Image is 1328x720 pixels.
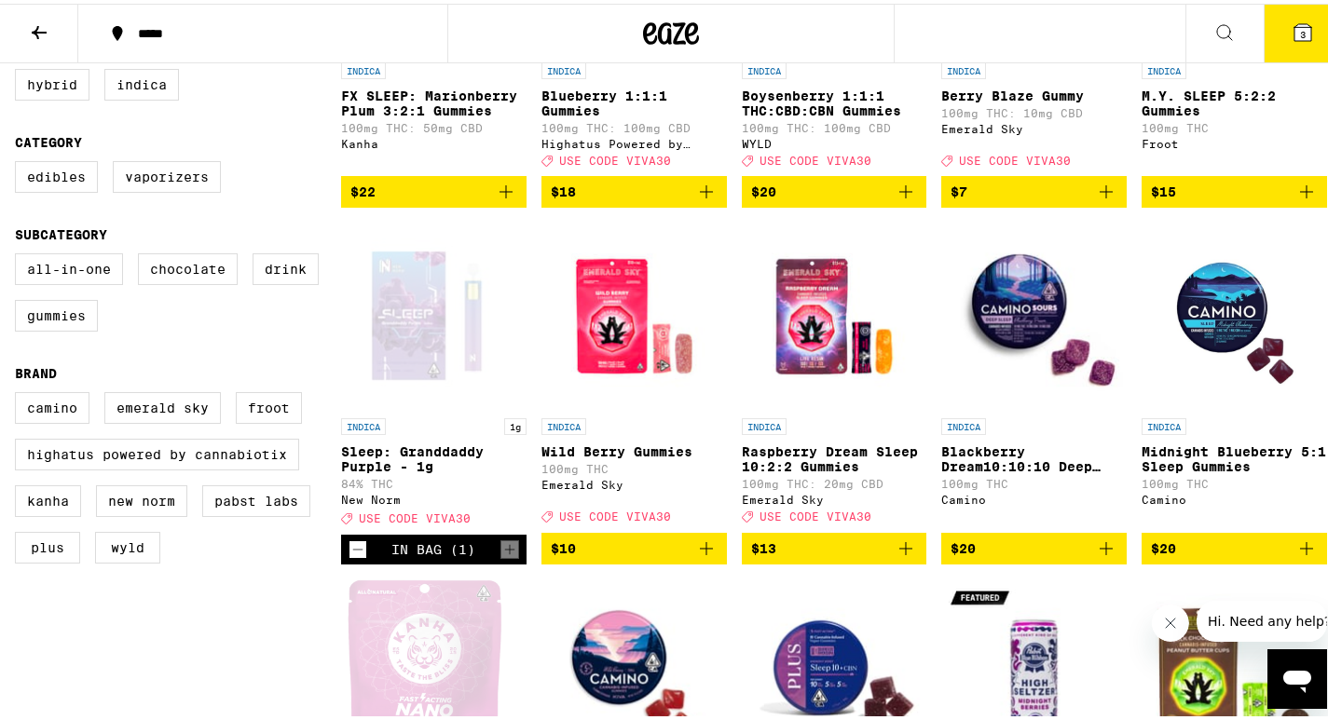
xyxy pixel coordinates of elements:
[742,441,927,470] p: Raspberry Dream Sleep 10:2:2 Gummies
[1152,601,1189,638] iframe: Close message
[742,172,927,204] button: Add to bag
[541,85,727,115] p: Blueberry 1:1:1 Gummies
[202,482,310,513] label: Pabst Labs
[349,537,367,555] button: Decrement
[1151,537,1176,552] span: $20
[1142,85,1327,115] p: M.Y. SLEEP 5:2:2 Gummies
[15,250,123,281] label: All-In-One
[341,172,527,204] button: Add to bag
[941,119,1127,131] div: Emerald Sky
[541,134,727,146] div: Highatus Powered by Cannabiotix
[941,59,986,75] p: INDICA
[11,13,134,28] span: Hi. Need any help?
[541,475,727,487] div: Emerald Sky
[1142,172,1327,204] button: Add to bag
[751,537,776,552] span: $13
[541,441,727,455] p: Wild Berry Gummies
[1142,59,1186,75] p: INDICA
[1142,134,1327,146] div: Froot
[742,59,787,75] p: INDICA
[551,537,576,552] span: $10
[941,219,1127,528] a: Open page for Blackberry Dream10:10:10 Deep Sleep Gummies from Camino
[760,151,871,163] span: USE CODE VIVA30
[1142,219,1327,405] img: Camino - Midnight Blueberry 5:1 Sleep Gummies
[113,157,221,189] label: Vaporizers
[941,172,1127,204] button: Add to bag
[742,529,927,561] button: Add to bag
[15,131,82,146] legend: Category
[96,482,187,513] label: New Norm
[742,118,927,130] p: 100mg THC: 100mg CBD
[541,172,727,204] button: Add to bag
[541,219,727,405] img: Emerald Sky - Wild Berry Gummies
[1142,219,1327,528] a: Open page for Midnight Blueberry 5:1 Sleep Gummies from Camino
[742,474,927,486] p: 100mg THC: 20mg CBD
[941,490,1127,502] div: Camino
[941,85,1127,100] p: Berry Blaze Gummy
[1142,414,1186,431] p: INDICA
[504,414,527,431] p: 1g
[1267,645,1327,705] iframe: Button to launch messaging window
[104,65,179,97] label: Indica
[541,414,586,431] p: INDICA
[104,388,221,420] label: Emerald Sky
[15,224,107,238] legend: Subcategory
[941,103,1127,115] p: 100mg THC: 10mg CBD
[742,219,927,405] img: Emerald Sky - Raspberry Dream Sleep 10:2:2 Gummies
[1151,181,1176,196] span: $15
[541,118,727,130] p: 100mg THC: 100mg CBD
[15,362,57,377] legend: Brand
[341,490,527,502] div: New Norm
[742,490,927,502] div: Emerald Sky
[15,435,299,467] label: Highatus Powered by Cannabiotix
[138,250,238,281] label: Chocolate
[500,537,519,555] button: Increment
[541,529,727,561] button: Add to bag
[1142,474,1327,486] p: 100mg THC
[951,181,967,196] span: $7
[15,157,98,189] label: Edibles
[341,441,527,470] p: Sleep: Granddaddy Purple - 1g
[941,474,1127,486] p: 100mg THC
[1300,25,1306,36] span: 3
[941,219,1127,405] img: Camino - Blackberry Dream10:10:10 Deep Sleep Gummies
[1142,118,1327,130] p: 100mg THC
[15,528,80,560] label: PLUS
[350,181,376,196] span: $22
[1142,490,1327,502] div: Camino
[95,528,160,560] label: WYLD
[359,509,471,522] span: USE CODE VIVA30
[541,59,586,75] p: INDICA
[559,508,671,520] span: USE CODE VIVA30
[941,414,986,431] p: INDICA
[341,474,527,486] p: 84% THC
[236,388,302,420] label: Froot
[742,219,927,528] a: Open page for Raspberry Dream Sleep 10:2:2 Gummies from Emerald Sky
[951,537,976,552] span: $20
[15,482,81,513] label: Kanha
[941,441,1127,470] p: Blackberry Dream10:10:10 Deep Sleep Gummies
[1142,529,1327,561] button: Add to bag
[742,85,927,115] p: Boysenberry 1:1:1 THC:CBD:CBN Gummies
[341,134,527,146] div: Kanha
[541,459,727,471] p: 100mg THC
[541,219,727,528] a: Open page for Wild Berry Gummies from Emerald Sky
[253,250,319,281] label: Drink
[341,414,386,431] p: INDICA
[551,181,576,196] span: $18
[742,414,787,431] p: INDICA
[341,118,527,130] p: 100mg THC: 50mg CBD
[941,529,1127,561] button: Add to bag
[341,85,527,115] p: FX SLEEP: Marionberry Plum 3:2:1 Gummies
[15,296,98,328] label: Gummies
[341,219,527,530] a: Open page for Sleep: Granddaddy Purple - 1g from New Norm
[15,65,89,97] label: Hybrid
[742,134,927,146] div: WYLD
[1142,441,1327,470] p: Midnight Blueberry 5:1 Sleep Gummies
[559,151,671,163] span: USE CODE VIVA30
[1197,597,1327,638] iframe: Message from company
[341,59,386,75] p: INDICA
[760,508,871,520] span: USE CODE VIVA30
[751,181,776,196] span: $20
[15,388,89,420] label: Camino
